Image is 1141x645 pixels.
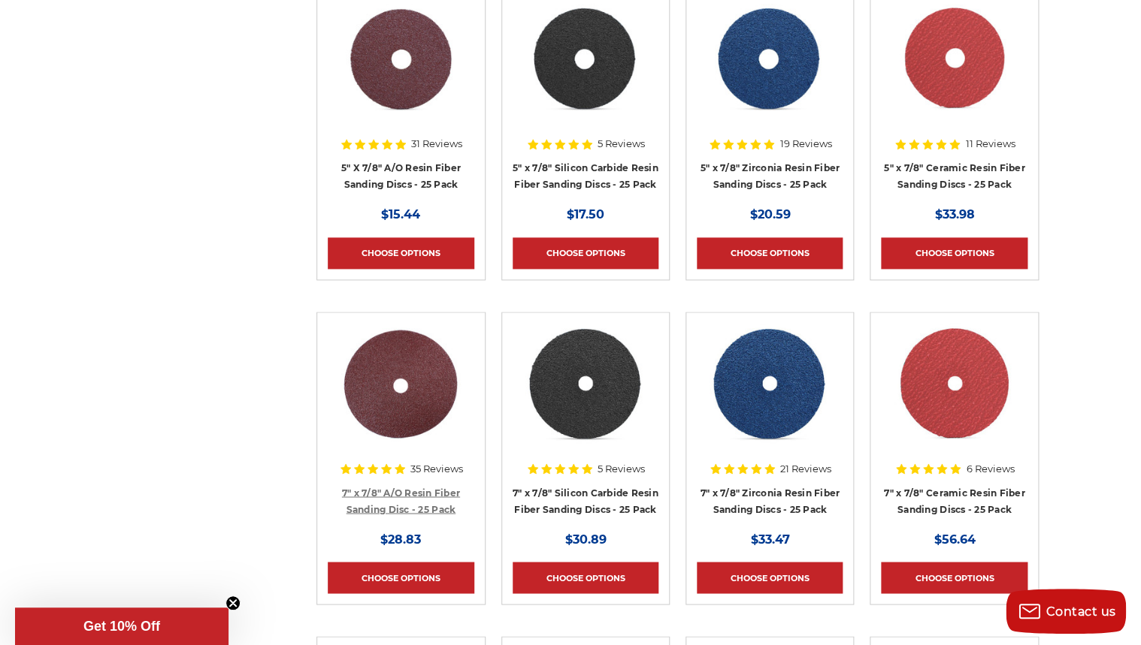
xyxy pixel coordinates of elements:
a: 7 inch ceramic resin fiber disc [881,323,1027,469]
span: $15.44 [381,207,420,222]
a: 7" x 7/8" Ceramic Resin Fiber Sanding Discs - 25 Pack [884,487,1024,515]
img: 7 inch zirconia resin fiber disc [710,323,830,443]
span: 21 Reviews [780,463,831,473]
a: 5" x 7/8" Silicon Carbide Resin Fiber Sanding Discs - 25 Pack [513,162,658,191]
span: $17.50 [567,207,604,222]
span: 19 Reviews [779,139,831,149]
img: 7 inch ceramic resin fiber disc [894,323,1015,443]
span: $56.64 [934,532,975,546]
a: 5" x 7/8" Ceramic Resin Fiber Sanding Discs - 25 Pack [884,162,1024,191]
a: Choose Options [328,237,474,269]
span: 6 Reviews [966,463,1014,473]
img: 7 inch aluminum oxide resin fiber disc [340,323,461,443]
a: 7 Inch Silicon Carbide Resin Fiber Disc [513,323,658,469]
a: Choose Options [881,562,1027,593]
span: $30.89 [564,532,606,546]
a: 7 inch aluminum oxide resin fiber disc [328,323,474,469]
a: 7" x 7/8" A/O Resin Fiber Sanding Disc - 25 Pack [342,487,460,515]
span: 11 Reviews [965,139,1015,149]
div: Get 10% OffClose teaser [15,607,229,645]
span: $28.83 [380,532,421,546]
a: 7 inch zirconia resin fiber disc [697,323,843,469]
span: 35 Reviews [410,463,463,473]
img: 7 Inch Silicon Carbide Resin Fiber Disc [525,323,646,443]
a: Choose Options [513,562,658,593]
span: 5 Reviews [598,463,645,473]
a: 7" x 7/8" Zirconia Resin Fiber Sanding Discs - 25 Pack [701,487,840,515]
span: Contact us [1046,604,1116,619]
button: Close teaser [225,595,241,610]
a: Choose Options [513,237,658,269]
span: $33.47 [750,532,789,546]
a: Choose Options [328,562,474,593]
a: Choose Options [697,237,843,269]
button: Contact us [1006,589,1126,634]
span: $20.59 [749,207,790,222]
span: Get 10% Off [83,619,160,634]
a: Choose Options [881,237,1027,269]
a: 5" X 7/8" A/O Resin Fiber Sanding Discs - 25 Pack [341,162,461,191]
a: 5" x 7/8" Zirconia Resin Fiber Sanding Discs - 25 Pack [701,162,840,191]
span: 31 Reviews [411,139,462,149]
a: Choose Options [697,562,843,593]
span: $33.98 [934,207,974,222]
span: 5 Reviews [598,139,645,149]
a: 7" x 7/8" Silicon Carbide Resin Fiber Sanding Discs - 25 Pack [513,487,658,515]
